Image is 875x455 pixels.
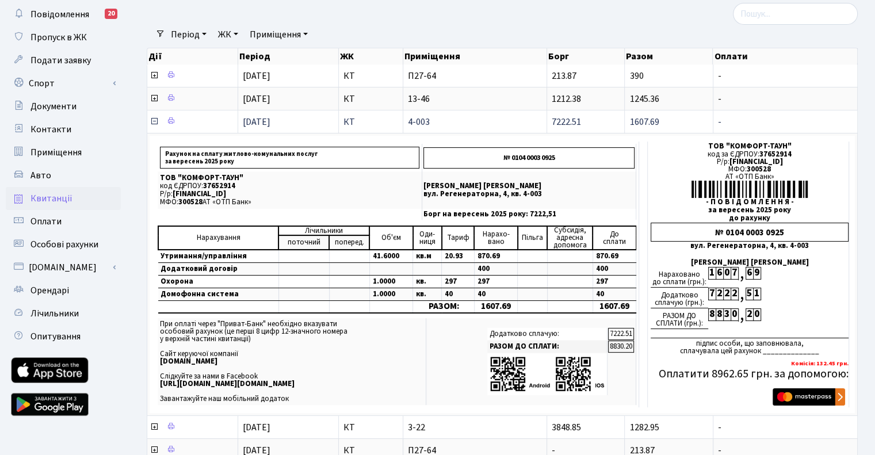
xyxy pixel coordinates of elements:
[629,93,659,105] span: 1245.36
[369,288,412,301] td: 1.0000
[213,25,243,44] a: ЖК
[474,263,517,276] td: 400
[178,197,202,207] span: 300528
[413,226,442,250] td: Оди- ниця
[158,318,426,405] td: При оплаті через "Приват-Банк" необхідно вказувати особовий рахунок (це перші 8 цифр 12-значного ...
[158,226,278,250] td: Нарахування
[369,226,412,250] td: Об'єм
[716,288,723,300] div: 2
[723,288,731,300] div: 2
[147,48,238,64] th: Дії
[629,116,659,128] span: 1607.69
[6,279,121,302] a: Орендарі
[30,238,98,251] span: Особові рахунки
[166,25,211,44] a: Період
[629,70,643,82] span: 390
[158,288,278,301] td: Домофонна система
[738,267,746,280] div: ,
[518,226,547,250] td: Пільга
[408,423,542,432] span: 3-22
[203,181,235,191] span: 37652914
[708,308,716,321] div: 8
[651,151,849,158] div: код за ЄДРПОУ:
[329,235,369,250] td: поперед.
[651,308,708,329] div: РАЗОМ ДО СПЛАТИ (грн.):
[30,8,89,21] span: Повідомлення
[6,118,121,141] a: Контакти
[593,301,636,313] td: 1607.69
[547,48,625,64] th: Борг
[651,166,849,173] div: МФО:
[753,288,761,300] div: 1
[30,215,62,228] span: Оплати
[487,328,607,340] td: Додатково сплачую:
[243,70,270,82] span: [DATE]
[278,235,329,250] td: поточний
[6,141,121,164] a: Приміщення
[30,192,72,205] span: Квитанції
[6,233,121,256] a: Особові рахунки
[6,302,121,325] a: Лічильники
[442,276,475,288] td: 297
[442,250,475,263] td: 20.93
[160,190,419,198] p: Р/р:
[474,288,517,301] td: 40
[708,267,716,280] div: 1
[369,250,412,263] td: 41.6000
[593,226,636,250] td: До cплати
[651,215,849,222] div: до рахунку
[593,250,636,263] td: 870.69
[625,48,713,64] th: Разом
[547,226,593,250] td: Субсидія, адресна допомога
[651,338,849,355] div: підпис особи, що заповнювала, сплачувала цей рахунок ______________
[716,267,723,280] div: 6
[278,226,369,235] td: Лічильники
[718,446,853,455] span: -
[413,276,442,288] td: кв.
[158,250,278,263] td: Утримання/управління
[245,25,312,44] a: Приміщення
[343,71,398,81] span: КТ
[160,378,295,389] b: [URL][DOMAIN_NAME][DOMAIN_NAME]
[791,359,849,368] b: Комісія: 132.45 грн.
[30,123,71,136] span: Контакти
[6,256,121,279] a: [DOMAIN_NAME]
[474,226,517,250] td: Нарахо- вано
[474,301,517,313] td: 1607.69
[753,267,761,280] div: 9
[773,388,845,406] img: Masterpass
[718,94,853,104] span: -
[30,284,69,297] span: Орендарі
[738,288,746,301] div: ,
[423,190,635,198] p: вул. Регенераторна, 4, кв. 4-003
[651,259,849,266] div: [PERSON_NAME] [PERSON_NAME]
[413,301,475,313] td: РАЗОМ:
[474,276,517,288] td: 297
[490,355,605,393] img: apps-qrcodes.png
[608,341,634,353] td: 8830.20
[30,31,87,44] span: Пропуск в ЖК
[651,242,849,250] div: вул. Регенераторна, 4, кв. 4-003
[6,26,121,49] a: Пропуск в ЖК
[160,182,419,190] p: код ЄДРПОУ:
[651,207,849,214] div: за вересень 2025 року
[243,93,270,105] span: [DATE]
[718,71,853,81] span: -
[716,308,723,321] div: 8
[629,421,659,434] span: 1282.95
[6,3,121,26] a: Повідомлення20
[651,143,849,150] div: ТОВ "КОМФОРТ-ТАУН"
[408,446,542,455] span: П27-64
[474,250,517,263] td: 870.69
[30,169,51,182] span: Авто
[423,211,635,218] p: Борг на вересень 2025 року: 7222,51
[30,307,79,320] span: Лічильники
[651,288,708,308] div: Додатково сплачую (грн.):
[6,49,121,72] a: Подати заявку
[552,93,581,105] span: 1212.38
[413,250,442,263] td: кв.м
[413,288,442,301] td: кв.
[238,48,339,64] th: Період
[651,223,849,242] div: № 0104 0003 0925
[442,226,475,250] td: Тариф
